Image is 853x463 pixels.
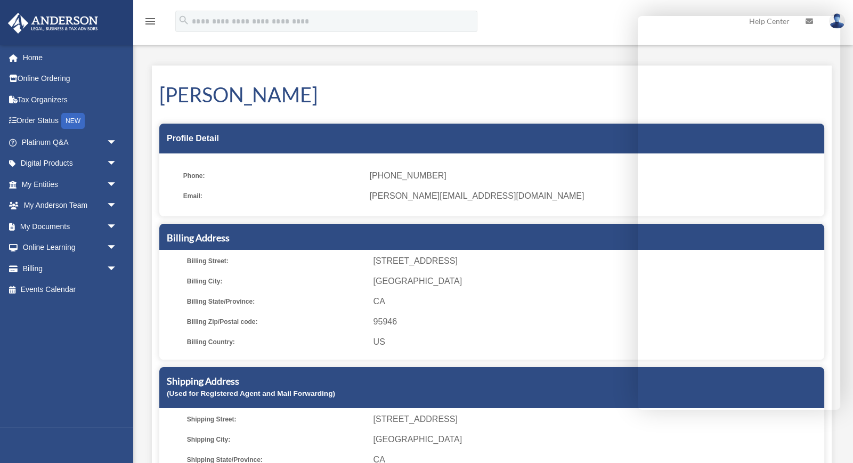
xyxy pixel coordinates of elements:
a: Tax Organizers [7,89,133,110]
span: CA [373,294,820,309]
a: Events Calendar [7,279,133,300]
span: Email: [183,189,362,204]
span: [PHONE_NUMBER] [370,168,817,183]
span: arrow_drop_down [107,195,128,217]
span: Billing Zip/Postal code: [187,314,366,329]
a: Online Learningarrow_drop_down [7,237,133,258]
span: arrow_drop_down [107,174,128,196]
a: My Anderson Teamarrow_drop_down [7,195,133,216]
a: My Entitiesarrow_drop_down [7,174,133,195]
span: Billing City: [187,274,366,289]
h1: [PERSON_NAME] [159,80,824,109]
div: NEW [61,113,85,129]
i: menu [144,15,157,28]
h5: Shipping Address [167,375,817,388]
a: menu [144,19,157,28]
span: arrow_drop_down [107,216,128,238]
span: Billing State/Province: [187,294,366,309]
a: My Documentsarrow_drop_down [7,216,133,237]
span: [GEOGRAPHIC_DATA] [373,274,820,289]
a: Digital Productsarrow_drop_down [7,153,133,174]
span: 95946 [373,314,820,329]
a: Billingarrow_drop_down [7,258,133,279]
span: [STREET_ADDRESS] [373,254,820,269]
div: Profile Detail [159,124,824,153]
span: arrow_drop_down [107,258,128,280]
span: Shipping Street: [187,412,366,427]
a: Home [7,47,133,68]
h5: Billing Address [167,231,817,245]
span: [PERSON_NAME][EMAIL_ADDRESS][DOMAIN_NAME] [370,189,817,204]
span: arrow_drop_down [107,132,128,153]
small: (Used for Registered Agent and Mail Forwarding) [167,389,335,397]
span: Shipping City: [187,432,366,447]
span: Phone: [183,168,362,183]
span: arrow_drop_down [107,153,128,175]
img: User Pic [829,13,845,29]
a: Order StatusNEW [7,110,133,132]
span: [GEOGRAPHIC_DATA] [373,432,820,447]
a: Platinum Q&Aarrow_drop_down [7,132,133,153]
a: Online Ordering [7,68,133,90]
span: [STREET_ADDRESS] [373,412,820,427]
i: search [178,14,190,26]
img: Anderson Advisors Platinum Portal [5,13,101,34]
span: Billing Street: [187,254,366,269]
iframe: Chat Window [638,16,840,410]
span: Billing Country: [187,335,366,350]
span: US [373,335,820,350]
span: arrow_drop_down [107,237,128,259]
